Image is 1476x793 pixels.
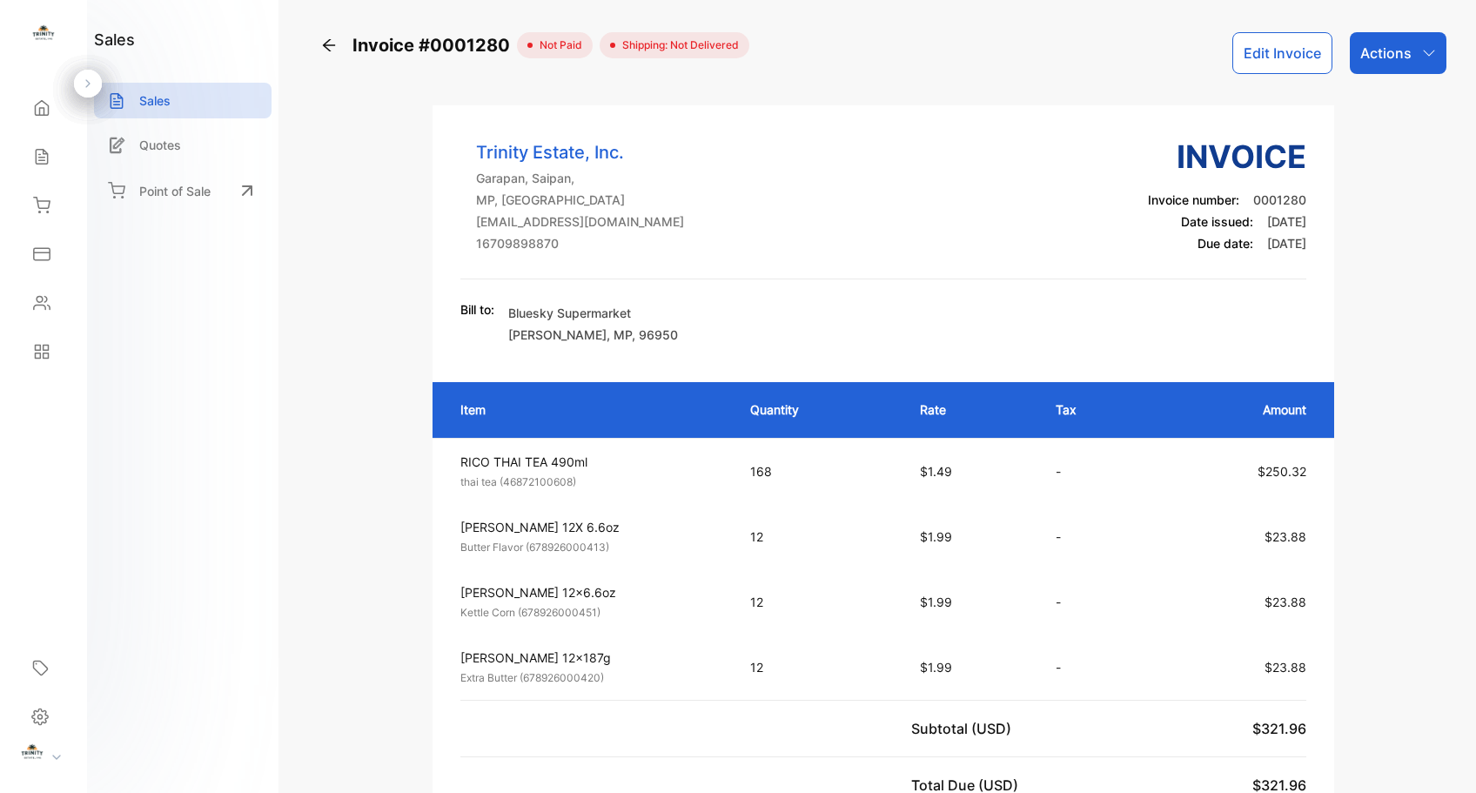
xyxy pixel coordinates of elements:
[139,91,171,110] p: Sales
[1056,593,1134,611] p: -
[460,583,719,601] p: [PERSON_NAME] 12x6.6oz
[750,400,884,419] p: Quantity
[750,462,884,481] p: 168
[476,234,684,252] p: 16709898870
[1253,192,1306,207] span: 0001280
[615,37,739,53] span: Shipping: Not Delivered
[1148,192,1239,207] span: Invoice number:
[476,212,684,231] p: [EMAIL_ADDRESS][DOMAIN_NAME]
[352,32,517,58] span: Invoice #0001280
[460,670,719,686] p: Extra Butter (678926000420)
[750,658,884,676] p: 12
[508,304,678,322] p: Bluesky Supermarket
[1350,32,1446,74] button: Actions
[476,139,684,165] p: Trinity Estate, Inc.
[1360,43,1412,64] p: Actions
[533,37,582,53] span: not paid
[750,528,884,546] p: 12
[476,169,684,187] p: Garapan, Saipan,
[94,83,272,118] a: Sales
[460,474,719,490] p: thai tea (46872100608)
[920,660,952,675] span: $1.99
[1265,529,1306,544] span: $23.88
[460,605,719,621] p: Kettle Corn (678926000451)
[460,649,719,667] p: [PERSON_NAME] 12x187g
[1267,214,1306,229] span: [DATE]
[94,127,272,163] a: Quotes
[920,529,952,544] span: $1.99
[1168,400,1306,419] p: Amount
[920,464,952,479] span: $1.49
[1265,595,1306,609] span: $23.88
[1056,400,1134,419] p: Tax
[476,191,684,209] p: MP, [GEOGRAPHIC_DATA]
[1181,214,1253,229] span: Date issued:
[460,300,494,319] p: Bill to:
[139,182,211,200] p: Point of Sale
[30,23,57,49] img: logo
[460,453,719,471] p: RICO THAI TEA 490ml
[94,171,272,210] a: Point of Sale
[508,327,607,342] span: [PERSON_NAME]
[460,400,715,419] p: Item
[460,518,719,536] p: [PERSON_NAME] 12X 6.6oz
[1252,720,1306,737] span: $321.96
[920,400,1021,419] p: Rate
[1148,133,1306,180] h3: Invoice
[460,540,719,555] p: Butter Flavor (678926000413)
[1267,236,1306,251] span: [DATE]
[19,742,45,768] img: profile
[1056,658,1134,676] p: -
[1056,528,1134,546] p: -
[139,136,181,154] p: Quotes
[607,327,632,342] span: , MP
[911,718,1018,739] p: Subtotal (USD)
[1232,32,1332,74] button: Edit Invoice
[1265,660,1306,675] span: $23.88
[750,593,884,611] p: 12
[920,595,952,609] span: $1.99
[1056,462,1134,481] p: -
[1198,236,1253,251] span: Due date:
[94,28,135,51] h1: sales
[1258,464,1306,479] span: $250.32
[632,327,678,342] span: , 96950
